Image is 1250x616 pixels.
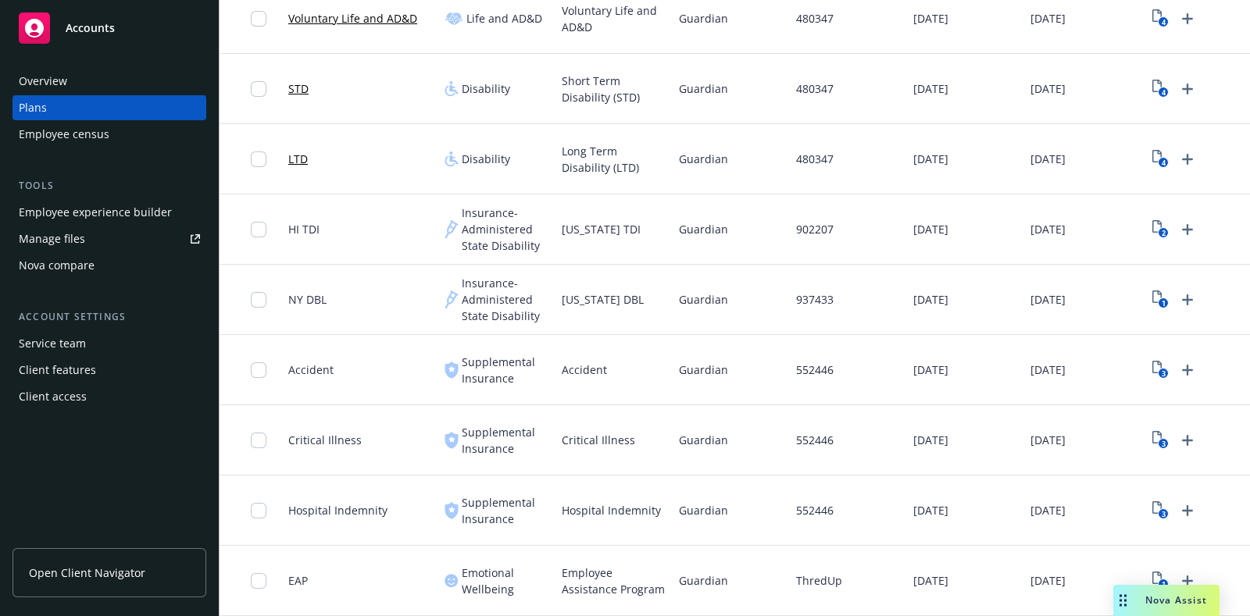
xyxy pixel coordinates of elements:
span: [DATE] [913,221,948,237]
span: Nova Assist [1145,593,1207,607]
a: Voluntary Life and AD&D [288,10,417,27]
div: Nova compare [19,253,95,278]
a: Service team [12,331,206,356]
span: [DATE] [1030,572,1066,589]
a: Upload Plan Documents [1175,498,1200,523]
input: Toggle Row Selected [251,11,266,27]
span: Accident [288,361,334,378]
span: 902207 [796,221,834,237]
a: Employee experience builder [12,200,206,225]
span: Guardian [679,291,728,308]
a: Overview [12,69,206,94]
a: STD [288,80,309,97]
span: 480347 [796,80,834,97]
span: Insurance-Administered State Disability [462,205,549,254]
span: Hospital Indemnity [288,502,387,518]
span: Guardian [679,502,728,518]
text: 2 [1161,228,1165,238]
a: Employee census [12,122,206,147]
div: Employee census [19,122,109,147]
div: Tools [12,178,206,194]
div: Employee experience builder [19,200,172,225]
span: 552446 [796,432,834,448]
a: Upload Plan Documents [1175,428,1200,453]
span: 937433 [796,291,834,308]
span: Critical Illness [562,432,635,448]
a: View Plan Documents [1148,428,1173,453]
span: [DATE] [913,10,948,27]
span: Supplemental Insurance [462,424,549,457]
input: Toggle Row Selected [251,573,266,589]
span: [DATE] [913,432,948,448]
div: Overview [19,69,67,94]
a: Upload Plan Documents [1175,77,1200,101]
span: [US_STATE] DBL [562,291,644,308]
span: Accident [562,361,607,378]
a: Accounts [12,6,206,50]
a: View Plan Documents [1148,358,1173,383]
span: Voluntary Life and AD&D [562,2,666,35]
input: Toggle Row Selected [251,222,266,237]
div: Account settings [12,309,206,325]
span: [DATE] [1030,291,1066,308]
a: Manage files [12,226,206,251]
input: Toggle Row Selected [251,81,266,97]
text: 1 [1161,298,1165,308]
span: [DATE] [1030,432,1066,448]
div: Client features [19,358,96,383]
span: Disability [462,80,510,97]
a: View Plan Documents [1148,217,1173,242]
span: Supplemental Insurance [462,354,549,386]
span: NY DBL [288,291,327,308]
a: Upload Plan Documents [1175,287,1200,312]
input: Toggle Row Selected [251,292,266,308]
span: Insurance-Administered State Disability [462,275,549,324]
span: [DATE] [913,80,948,97]
span: Open Client Navigator [29,564,145,581]
input: Toggle Row Selected [251,433,266,448]
span: Guardian [679,221,728,237]
span: [DATE] [1030,10,1066,27]
a: View Plan Documents [1148,568,1173,593]
span: Guardian [679,361,728,378]
span: Accounts [66,22,115,34]
span: Employee Assistance Program [562,564,666,597]
span: Emotional Wellbeing [462,564,549,597]
span: Life and AD&D [466,10,542,27]
span: 552446 [796,502,834,518]
span: Guardian [679,10,728,27]
input: Toggle Row Selected [251,151,266,167]
a: Upload Plan Documents [1175,358,1200,383]
a: Upload Plan Documents [1175,568,1200,593]
span: Guardian [679,151,728,167]
span: Hospital Indemnity [562,502,661,518]
span: [DATE] [913,291,948,308]
text: 3 [1161,509,1165,519]
text: 4 [1161,17,1165,27]
div: Client access [19,384,87,409]
span: [DATE] [1030,80,1066,97]
span: 480347 [796,151,834,167]
span: HI TDI [288,221,320,237]
text: 4 [1161,158,1165,168]
span: ThredUp [796,572,842,589]
span: [DATE] [913,502,948,518]
input: Toggle Row Selected [251,362,266,378]
span: Guardian [679,572,728,589]
a: Plans [12,95,206,120]
a: Upload Plan Documents [1175,147,1200,172]
div: Drag to move [1113,585,1133,616]
span: EAP [288,572,308,589]
span: [DATE] [1030,361,1066,378]
text: 3 [1161,439,1165,449]
text: 3 [1161,369,1165,379]
text: 1 [1161,579,1165,589]
div: Plans [19,95,47,120]
a: View Plan Documents [1148,147,1173,172]
span: Short Term Disability (STD) [562,73,666,105]
a: Client access [12,384,206,409]
span: Critical Illness [288,432,362,448]
span: [DATE] [913,572,948,589]
a: View Plan Documents [1148,498,1173,523]
span: [DATE] [1030,502,1066,518]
